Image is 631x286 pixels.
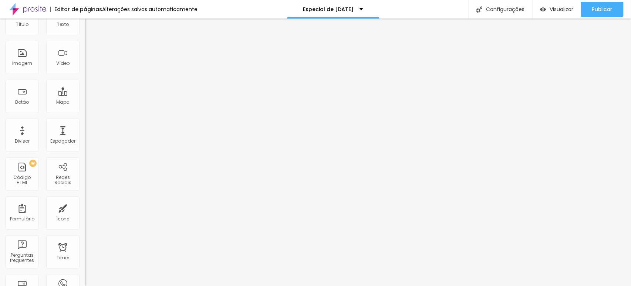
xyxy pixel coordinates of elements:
[533,2,581,17] button: Visualizar
[16,22,28,27] div: Título
[48,175,77,186] div: Redes Sociais
[592,6,613,12] span: Publicar
[56,100,70,105] div: Mapa
[85,19,631,286] iframe: Editor
[56,61,70,66] div: Vídeo
[540,6,546,13] img: view-1.svg
[7,253,37,263] div: Perguntas frequentes
[476,6,483,13] img: Icone
[50,7,102,12] div: Editor de páginas
[57,22,69,27] div: Texto
[550,6,574,12] span: Visualizar
[57,216,70,222] div: Ícone
[12,61,32,66] div: Imagem
[581,2,624,17] button: Publicar
[50,139,75,144] div: Espaçador
[10,216,34,222] div: Formulário
[15,139,30,144] div: Divisor
[57,255,69,260] div: Timer
[102,7,198,12] div: Alterações salvas automaticamente
[7,175,37,186] div: Código HTML
[16,100,29,105] div: Botão
[303,7,354,12] p: Especial de [DATE]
